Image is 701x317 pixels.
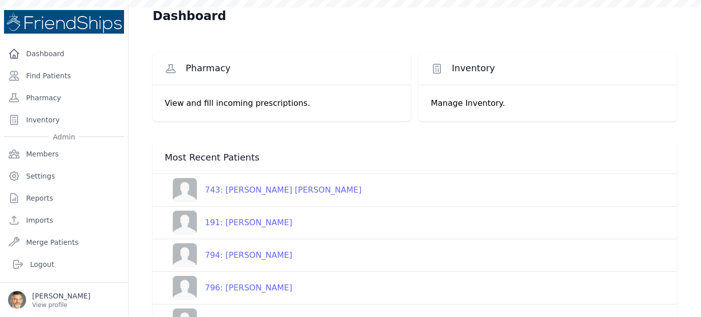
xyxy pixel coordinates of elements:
a: Pharmacy [4,88,124,108]
h1: Dashboard [153,8,226,24]
a: Merge Patients [4,232,124,252]
a: Inventory [4,110,124,130]
a: Imports [4,210,124,230]
a: Members [4,144,124,164]
a: Settings [4,166,124,186]
p: Manage Inventory. [431,97,665,109]
span: Inventory [452,62,495,74]
img: person-242608b1a05df3501eefc295dc1bc67a.jpg [173,178,197,202]
img: person-242608b1a05df3501eefc295dc1bc67a.jpg [173,211,197,235]
img: person-242608b1a05df3501eefc295dc1bc67a.jpg [173,243,197,267]
div: 794: [PERSON_NAME] [197,249,292,261]
a: Find Patients [4,66,124,86]
a: Reports [4,188,124,208]
span: Pharmacy [186,62,231,74]
a: 191: [PERSON_NAME] [165,211,292,235]
span: Most Recent Patients [165,151,260,164]
a: 796: [PERSON_NAME] [165,276,292,300]
a: 794: [PERSON_NAME] [165,243,292,267]
p: [PERSON_NAME] [32,291,90,301]
div: 796: [PERSON_NAME] [197,282,292,294]
a: Pharmacy View and fill incoming prescriptions. [153,52,411,121]
a: 743: [PERSON_NAME] [PERSON_NAME] [165,178,362,202]
p: View profile [32,301,90,309]
div: 191: [PERSON_NAME] [197,217,292,229]
a: Logout [8,254,120,274]
a: Inventory Manage Inventory. [419,52,677,121]
p: View and fill incoming prescriptions. [165,97,399,109]
a: Dashboard [4,44,124,64]
a: [PERSON_NAME] View profile [8,291,120,309]
span: Admin [49,132,79,142]
img: Medical Missions EMR [4,10,124,34]
img: person-242608b1a05df3501eefc295dc1bc67a.jpg [173,276,197,300]
div: 743: [PERSON_NAME] [PERSON_NAME] [197,184,362,196]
